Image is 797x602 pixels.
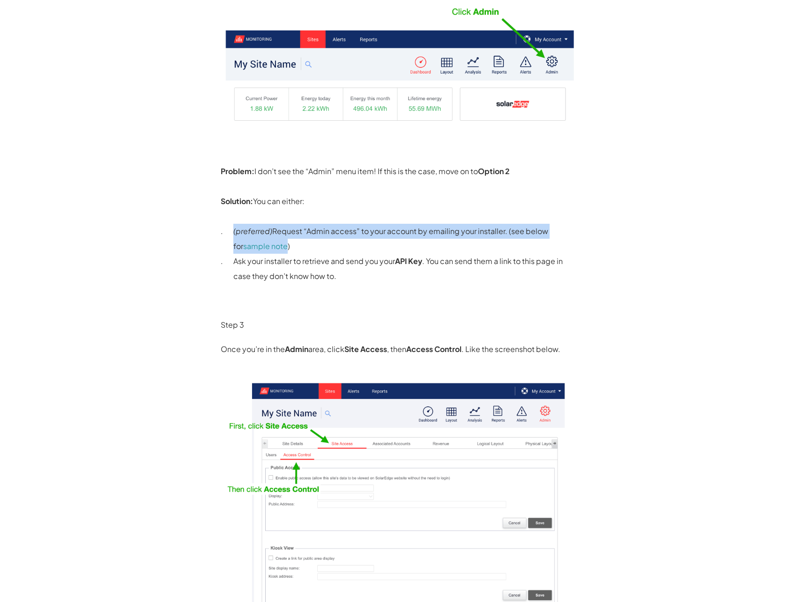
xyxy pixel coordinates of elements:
[221,164,577,209] p: I don’t see the “Admin” menu item! If this is the case, move on to You can either:
[344,344,387,354] strong: Site Access
[221,196,253,206] strong: Solution:
[478,166,510,176] strong: Option 2
[233,226,272,236] em: (preferred)
[395,256,422,266] strong: API Key
[233,224,577,254] p: Request “Admin access” to your account by emailing your installer. (see below for )
[243,241,288,251] a: sample note
[221,166,254,176] strong: Problem:
[221,342,577,357] p: Once you’re in the area, click , then . Like the screenshot below.
[406,344,462,354] strong: Access Control
[233,254,577,284] p: Ask your installer to retrieve and send you your . You can send them a link to this page in case ...
[221,317,577,332] p: Step 3
[285,344,308,354] strong: Admin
